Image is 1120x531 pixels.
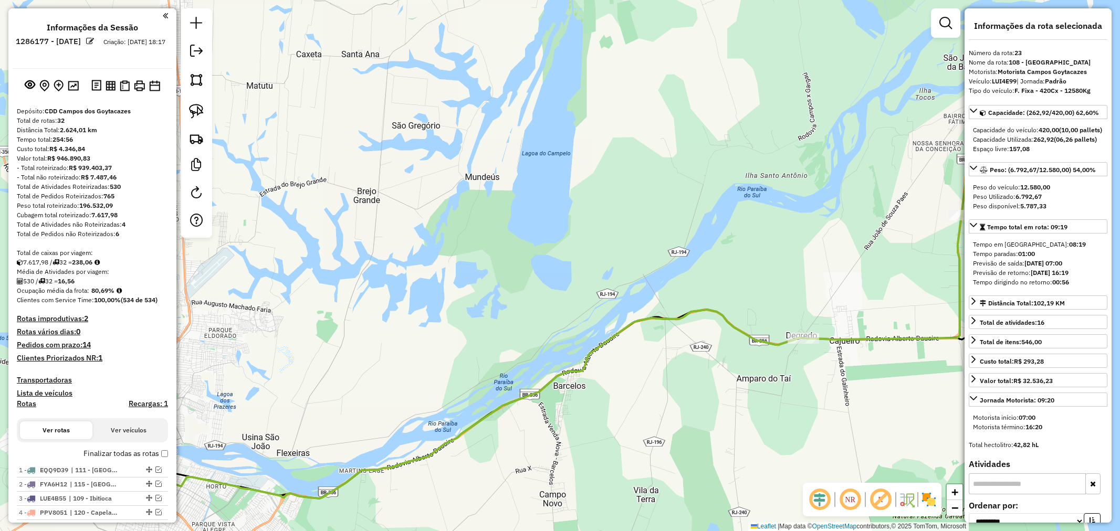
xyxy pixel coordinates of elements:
[969,409,1107,436] div: Jornada Motorista: 09:20
[186,154,207,178] a: Criar modelo
[1017,77,1066,85] span: | Jornada:
[807,487,832,512] span: Ocultar deslocamento
[17,163,168,173] div: - Total roteirizado:
[186,13,207,36] a: Nova sessão e pesquisa
[1020,202,1046,210] strong: 5.787,33
[146,466,152,473] em: Alterar sequência das rotas
[992,77,1017,85] strong: LUI4E99
[86,37,94,45] em: Alterar nome da sessão
[990,166,1096,174] span: Peso: (6.792,67/12.580,00) 54,00%
[1045,77,1066,85] strong: Padrão
[969,58,1107,67] div: Nome da rota:
[17,399,36,408] h4: Rotas
[146,509,152,515] em: Alterar sequência das rotas
[1084,513,1101,529] button: Ordem crescente
[17,258,168,267] div: 7.617,98 / 32 =
[935,13,956,34] a: Exibir filtros
[72,258,92,266] strong: 238,06
[973,201,1103,211] div: Peso disponível:
[17,286,89,294] span: Ocupação média da frota:
[155,466,162,473] em: Visualizar rota
[998,68,1087,76] strong: Motorista Campos Goytacazes
[838,487,863,512] span: Ocultar NR
[951,501,958,514] span: −
[969,315,1107,329] a: Total de atividades:16
[17,296,94,304] span: Clientes com Service Time:
[947,500,962,516] a: Zoom out
[17,135,168,144] div: Tempo total:
[969,67,1107,77] div: Motorista:
[23,77,37,94] button: Exibir sessão original
[17,314,168,323] h4: Rotas improdutivas:
[83,448,168,459] label: Finalizar todas as rotas
[980,396,1054,405] div: Jornada Motorista: 09:20
[82,340,91,349] strong: 14
[132,78,147,93] button: Imprimir Rotas
[973,413,1103,422] div: Motorista início:
[980,376,1053,386] div: Valor total:
[969,219,1107,233] a: Tempo total em rota: 09:19
[980,357,1044,366] div: Custo total:
[969,77,1107,86] div: Veículo:
[17,144,168,154] div: Custo total:
[969,334,1107,348] a: Total de itens:546,00
[189,131,204,146] img: Criar rota
[1054,135,1097,143] strong: (06,26 pallets)
[17,107,168,116] div: Depósito:
[748,522,969,531] div: Map data © contributors,© 2025 TomTom, Microsoft
[38,278,45,284] i: Total de rotas
[969,440,1107,450] div: Total hectolitro:
[155,495,162,501] em: Visualizar rota
[81,173,117,181] strong: R$ 7.487,46
[121,296,158,304] strong: (534 de 534)
[969,21,1107,31] h4: Informações da rota selecionada
[17,229,168,239] div: Total de Pedidos não Roteirizados:
[17,277,168,286] div: 530 / 32 =
[40,494,66,502] span: LUE4B55
[19,523,67,530] span: 5 -
[95,259,100,265] i: Meta Caixas/viagem: 224,00 Diferença: 14,06
[53,135,73,143] strong: 254:56
[116,230,119,238] strong: 6
[1019,413,1035,421] strong: 07:00
[17,154,168,163] div: Valor total:
[17,220,168,229] div: Total de Atividades não Roteirizadas:
[69,494,117,503] span: 109 - Ibitioca
[1039,126,1059,134] strong: 420,00
[40,523,67,530] span: DZP9J82
[110,183,121,190] strong: 530
[951,485,958,498] span: +
[117,288,122,294] em: Média calculada utilizando a maior ocupação (%Peso ou %Cubagem) de cada rota da sessão. Rotas cro...
[1033,299,1065,307] span: 102,19 KM
[1013,377,1053,385] strong: R$ 32.536,23
[103,192,114,200] strong: 765
[980,299,1065,308] div: Distância Total:
[70,508,118,517] span: 120 - Capela São Pedro
[53,259,59,265] i: Total de rotas
[969,373,1107,387] a: Valor total:R$ 32.536,23
[947,484,962,500] a: Zoom in
[1009,58,1091,66] strong: 108 - [GEOGRAPHIC_DATA]
[969,392,1107,407] a: Jornada Motorista: 09:20
[1020,183,1050,191] strong: 12.580,00
[17,327,168,336] h4: Rotas vários dias:
[973,192,1103,201] div: Peso Utilizado:
[1059,126,1102,134] strong: (10,00 pallets)
[17,182,168,192] div: Total de Atividades Roteirizadas:
[969,236,1107,291] div: Tempo total em rota: 09:19
[1069,240,1086,248] strong: 08:19
[19,466,68,474] span: 1 -
[1018,250,1035,258] strong: 01:00
[186,182,207,206] a: Reroteirizar Sessão
[868,487,893,512] span: Exibir rótulo
[76,327,80,336] strong: 0
[51,78,66,94] button: Adicionar Atividades
[47,154,90,162] strong: R$ 946.890,83
[94,296,121,304] strong: 100,00%
[185,127,208,150] a: Criar rota
[60,126,97,134] strong: 2.624,01 km
[920,491,937,508] img: Exibir/Ocultar setores
[19,494,66,502] span: 3 -
[47,23,138,33] h4: Informações da Sessão
[69,164,112,172] strong: R$ 939.403,37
